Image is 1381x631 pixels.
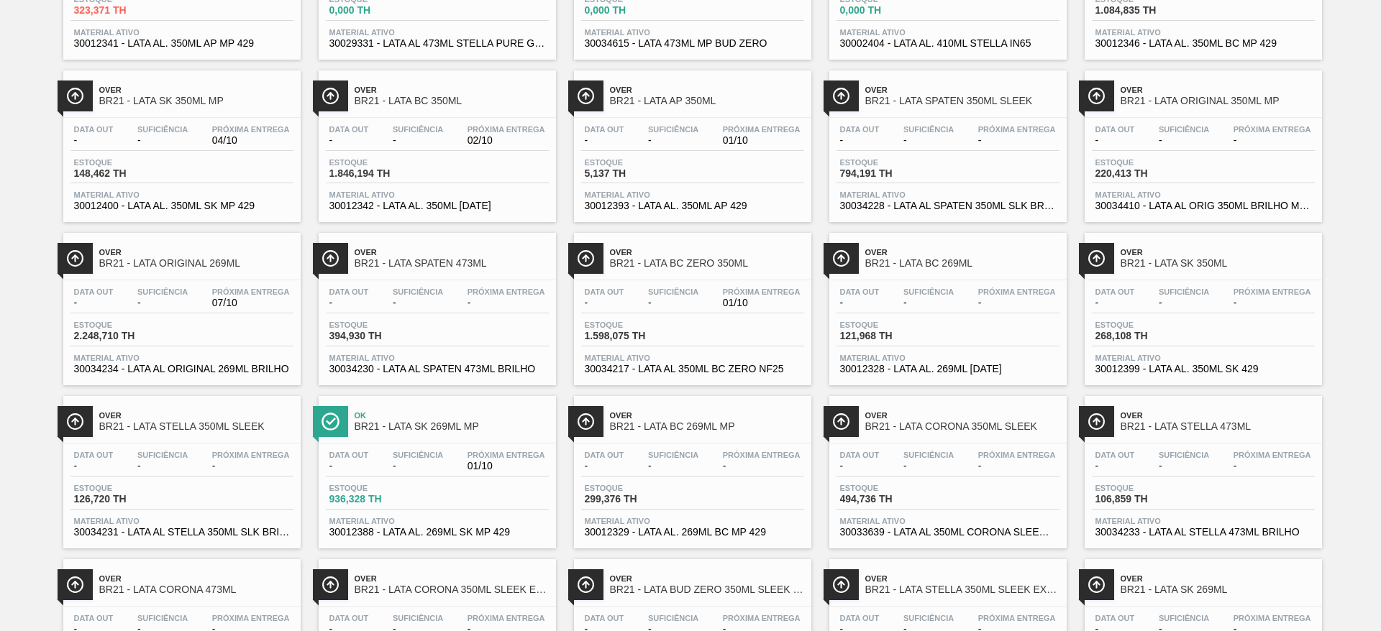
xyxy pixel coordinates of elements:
[74,517,290,525] span: Material ativo
[840,298,880,308] span: -
[1159,614,1209,622] span: Suficiência
[329,287,369,296] span: Data out
[74,484,175,492] span: Estoque
[1088,87,1106,105] img: Ícone
[585,494,685,505] span: 299,376 TH
[865,411,1059,420] span: Over
[1088,576,1106,594] img: Ícone
[329,38,545,49] span: 30029331 - LATA AL 473ML STELLA PURE GOLD
[74,168,175,179] span: 148,462 TH
[840,484,941,492] span: Estoque
[212,125,290,134] span: Próxima Entrega
[610,574,804,583] span: Over
[53,385,308,548] a: ÍconeOverBR21 - LATA STELLA 350ML SLEEKData out-Suficiência-Próxima Entrega-Estoque126,720 THMate...
[563,222,819,385] a: ÍconeOverBR21 - LATA BC ZERO 350MLData out-Suficiência-Próxima Entrega01/10Estoque1.598,075 THMat...
[329,168,430,179] span: 1.846,194 TH
[865,421,1059,432] span: BR21 - LATA CORONA 350ML SLEEK
[355,574,549,583] span: Over
[99,421,293,432] span: BR21 - LATA STELLA 350ML SLEEK
[1159,461,1209,471] span: -
[1095,125,1135,134] span: Data out
[329,125,369,134] span: Data out
[212,287,290,296] span: Próxima Entrega
[585,287,624,296] span: Data out
[137,451,188,459] span: Suficiência
[585,331,685,341] span: 1.598,075 TH
[74,461,114,471] span: -
[74,135,114,146] span: -
[648,125,698,134] span: Suficiência
[468,125,545,134] span: Próxima Entrega
[840,614,880,622] span: Data out
[99,258,293,269] span: BR21 - LATA ORIGINAL 269ML
[585,451,624,459] span: Data out
[1234,135,1311,146] span: -
[468,298,545,308] span: -
[610,86,804,94] span: Over
[1121,421,1315,432] span: BR21 - LATA STELLA 473ML
[563,385,819,548] a: ÍconeOverBR21 - LATA BC 269ML MPData out-Suficiência-Próxima Entrega-Estoque299,376 THMaterial at...
[585,517,801,525] span: Material ativo
[903,135,954,146] span: -
[99,574,293,583] span: Over
[1095,517,1311,525] span: Material ativo
[1121,411,1315,420] span: Over
[212,461,290,471] span: -
[610,411,804,420] span: Over
[74,354,290,362] span: Material ativo
[322,249,339,267] img: Ícone
[212,451,290,459] span: Próxima Entrega
[563,60,819,223] a: ÍconeOverBR21 - LATA AP 350MLData out-Suficiência-Próxima Entrega01/10Estoque5,137 THMaterial ati...
[648,461,698,471] span: -
[329,484,430,492] span: Estoque
[1074,60,1329,223] a: ÍconeOverBR21 - LATA ORIGINAL 350ML MPData out-Suficiência-Próxima Entrega-Estoque220,413 THMater...
[648,614,698,622] span: Suficiência
[468,461,545,471] span: 01/10
[74,38,290,49] span: 30012341 - LATA AL. 350ML AP MP 429
[610,258,804,269] span: BR21 - LATA BC ZERO 350ML
[585,168,685,179] span: 5,137 TH
[1095,527,1311,538] span: 30034233 - LATA AL STELLA 473ML BRILHO
[355,96,549,106] span: BR21 - LATA BC 350ML
[1095,287,1135,296] span: Data out
[74,28,290,37] span: Material ativo
[1095,321,1196,329] span: Estoque
[212,298,290,308] span: 07/10
[329,517,545,525] span: Material ativo
[322,87,339,105] img: Ícone
[832,87,850,105] img: Ícone
[329,28,545,37] span: Material ativo
[978,451,1056,459] span: Próxima Entrega
[393,461,443,471] span: -
[723,135,801,146] span: 01/10
[585,201,801,211] span: 30012393 - LATA AL. 350ML AP 429
[648,135,698,146] span: -
[355,248,549,257] span: Over
[393,298,443,308] span: -
[840,354,1056,362] span: Material ativo
[978,614,1056,622] span: Próxima Entrega
[1095,190,1311,199] span: Material ativo
[329,364,545,374] span: 30034230 - LATA AL SPATEN 473ML BRILHO
[137,298,188,308] span: -
[1159,135,1209,146] span: -
[74,298,114,308] span: -
[1121,86,1315,94] span: Over
[74,287,114,296] span: Data out
[1121,584,1315,595] span: BR21 - LATA SK 269ML
[329,135,369,146] span: -
[329,158,430,167] span: Estoque
[978,287,1056,296] span: Próxima Entrega
[1095,614,1135,622] span: Data out
[903,125,954,134] span: Suficiência
[577,576,595,594] img: Ícone
[577,413,595,430] img: Ícone
[648,451,698,459] span: Suficiência
[1095,168,1196,179] span: 220,413 TH
[393,135,443,146] span: -
[723,451,801,459] span: Próxima Entrega
[585,527,801,538] span: 30012329 - LATA AL. 269ML BC MP 429
[840,527,1056,538] span: 30033639 - LATA AL 350ML CORONA SLEEK NIV24
[577,87,595,105] img: Ícone
[329,331,430,341] span: 394,930 TH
